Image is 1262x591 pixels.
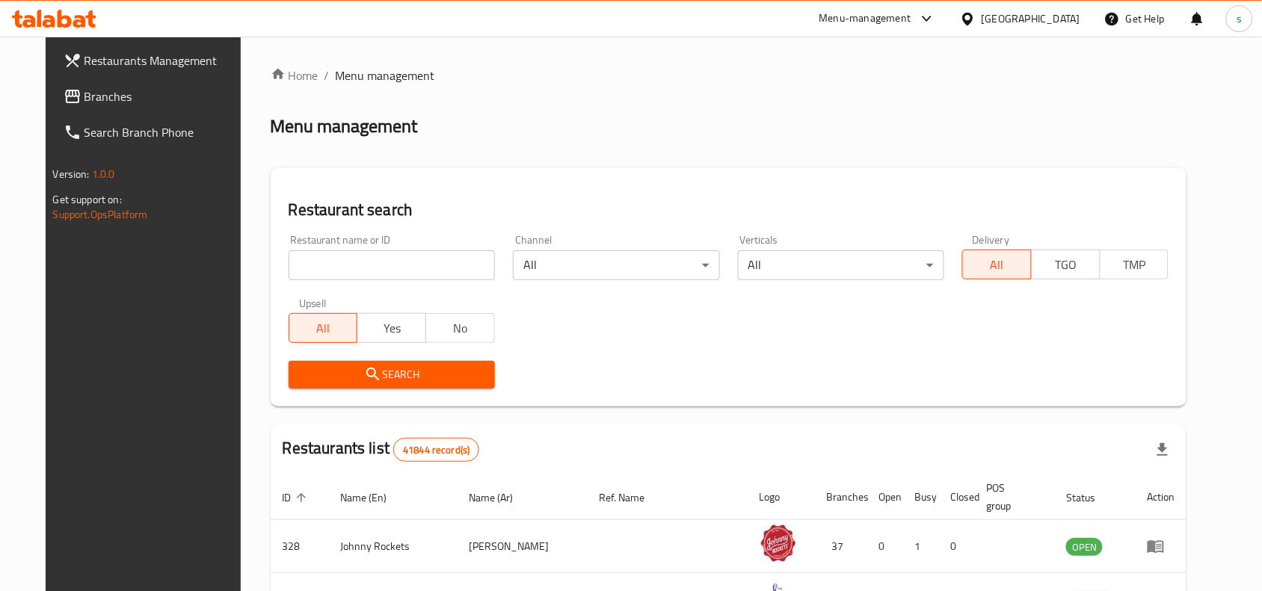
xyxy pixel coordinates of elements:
[271,114,418,138] h2: Menu management
[1237,10,1242,27] span: s
[84,87,244,105] span: Branches
[819,10,911,28] div: Menu-management
[969,254,1026,276] span: All
[987,479,1037,515] span: POS group
[289,361,495,389] button: Search
[1106,254,1163,276] span: TMP
[1066,489,1115,507] span: Status
[903,520,939,573] td: 1
[748,474,815,520] th: Logo
[1066,539,1103,556] span: OPEN
[962,250,1032,279] button: All
[1038,254,1095,276] span: TGO
[432,318,489,339] span: No
[457,520,587,573] td: [PERSON_NAME]
[52,43,256,78] a: Restaurants Management
[599,489,664,507] span: Ref. Name
[84,52,244,69] span: Restaurants Management
[329,520,458,573] td: Johnny Rockets
[84,123,244,141] span: Search Branch Phone
[1145,432,1181,468] div: Export file
[271,520,329,573] td: 328
[1147,537,1175,555] div: Menu
[394,443,478,457] span: 41844 record(s)
[271,66,318,84] a: Home
[283,437,480,462] h2: Restaurants list
[336,66,435,84] span: Menu management
[271,66,1187,84] nav: breadcrumb
[53,164,90,184] span: Version:
[324,66,330,84] li: /
[425,313,495,343] button: No
[299,298,327,309] label: Upsell
[903,474,939,520] th: Busy
[1100,250,1169,279] button: TMP
[738,250,944,280] div: All
[393,438,479,462] div: Total records count
[283,489,311,507] span: ID
[982,10,1080,27] div: [GEOGRAPHIC_DATA]
[295,318,352,339] span: All
[52,114,256,150] a: Search Branch Phone
[760,525,797,562] img: Johnny Rockets
[815,474,867,520] th: Branches
[1135,474,1186,520] th: Action
[939,474,975,520] th: Closed
[363,318,420,339] span: Yes
[867,520,903,573] td: 0
[357,313,426,343] button: Yes
[52,78,256,114] a: Branches
[1066,538,1103,556] div: OPEN
[867,474,903,520] th: Open
[289,199,1169,221] h2: Restaurant search
[92,164,115,184] span: 1.0.0
[469,489,532,507] span: Name (Ar)
[53,190,122,209] span: Get support on:
[513,250,719,280] div: All
[815,520,867,573] td: 37
[289,313,358,343] button: All
[973,235,1010,245] label: Delivery
[1031,250,1101,279] button: TGO
[341,489,407,507] span: Name (En)
[53,205,148,224] a: Support.OpsPlatform
[289,250,495,280] input: Search for restaurant name or ID..
[301,365,483,384] span: Search
[939,520,975,573] td: 0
